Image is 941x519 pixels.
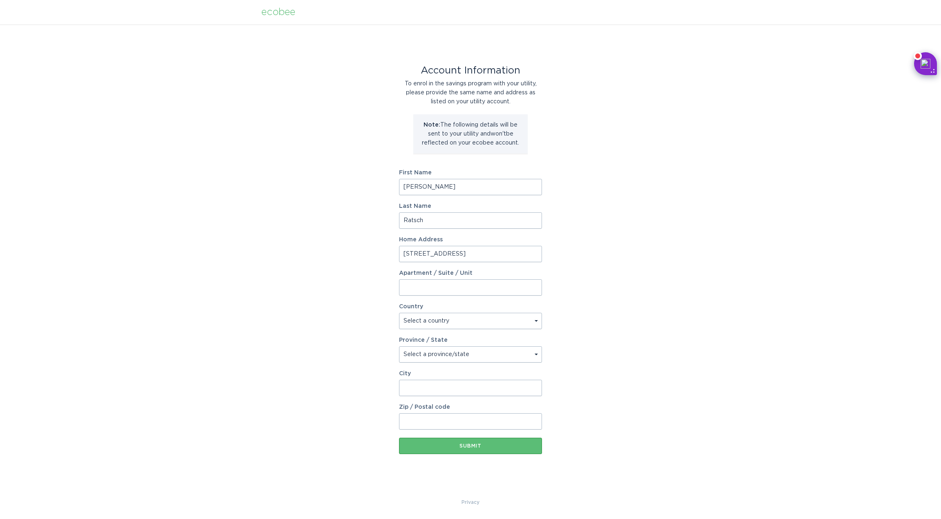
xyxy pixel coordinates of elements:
a: Privacy Policy & Terms of Use [462,498,479,507]
label: City [399,371,542,376]
div: ecobee [261,8,295,17]
button: Submit [399,438,542,454]
label: Zip / Postal code [399,404,542,410]
label: Province / State [399,337,448,343]
div: To enrol in the savings program with your utility, please provide the same name and address as li... [399,79,542,106]
label: Country [399,304,423,310]
label: Last Name [399,203,542,209]
p: The following details will be sent to your utility and won't be reflected on your ecobee account. [419,120,522,147]
label: First Name [399,170,542,176]
strong: Note: [424,122,440,128]
label: Apartment / Suite / Unit [399,270,542,276]
div: Account Information [399,66,542,75]
label: Home Address [399,237,542,243]
div: Submit [403,443,538,448]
